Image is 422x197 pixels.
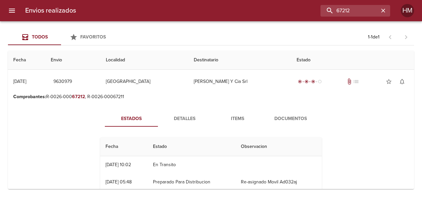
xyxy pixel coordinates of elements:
div: Tabs Envios [8,29,114,45]
button: Agregar a favoritos [382,75,395,88]
em: 67212 [72,94,85,99]
span: Items [215,115,260,123]
span: Estados [109,115,154,123]
button: menu [4,3,20,19]
th: Localidad [101,51,188,70]
span: star_border [386,78,392,85]
td: [PERSON_NAME] Y Cia Srl [188,70,291,94]
span: radio_button_checked [298,80,302,84]
div: [DATE] 10:02 [105,162,131,167]
th: Estado [291,51,414,70]
span: Pagina siguiente [398,29,414,45]
span: 9630979 [53,78,72,86]
div: Tabs detalle de guia [105,111,317,127]
td: Re-asignado Movil Ad032aj [236,173,322,191]
div: [DATE] [13,79,26,84]
td: Preparado Para Distribucion [148,173,236,191]
h6: Envios realizados [25,5,76,16]
span: radio_button_checked [311,80,315,84]
th: Estado [148,137,236,156]
div: [DATE] 05:48 [105,179,132,185]
p: 1 - 1 de 1 [368,34,380,40]
span: notifications_none [399,78,405,85]
span: radio_button_unchecked [318,80,322,84]
span: Detalles [162,115,207,123]
span: Pagina anterior [382,33,398,40]
p: R-0026-000 , R-0026-00067211 [13,94,409,100]
b: Comprobantes : [13,94,46,99]
th: Observacion [236,137,322,156]
button: Activar notificaciones [395,75,409,88]
span: Documentos [268,115,313,123]
th: Fecha [100,137,148,156]
th: Envio [45,51,101,70]
span: Todos [32,34,48,40]
td: En Transito [148,156,236,173]
div: HM [401,4,414,17]
button: 9630979 [51,76,75,88]
th: Fecha [8,51,45,70]
td: [GEOGRAPHIC_DATA] [101,70,188,94]
th: Destinatario [188,51,291,70]
input: buscar [320,5,379,17]
span: Favoritos [80,34,106,40]
span: radio_button_checked [305,80,309,84]
span: No tiene pedido asociado [353,78,359,85]
div: En viaje [297,78,323,85]
div: Abrir información de usuario [401,4,414,17]
span: Tiene documentos adjuntos [346,78,353,85]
